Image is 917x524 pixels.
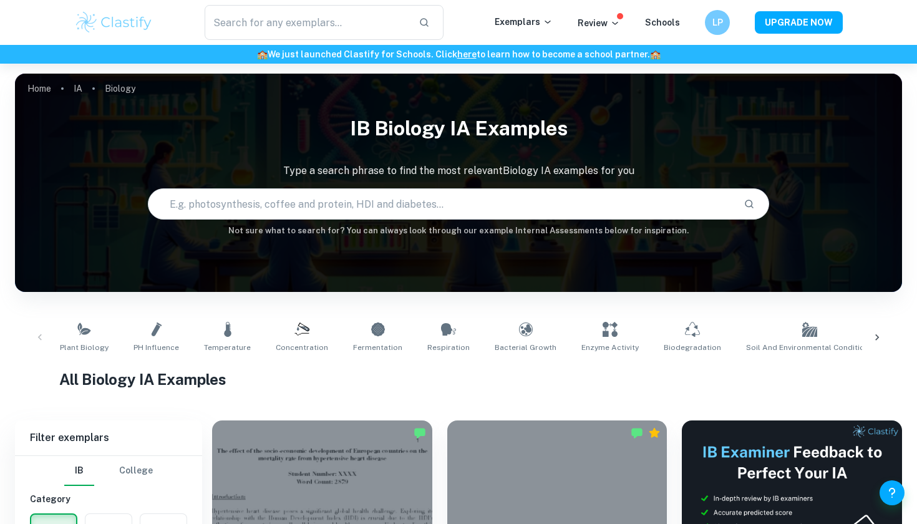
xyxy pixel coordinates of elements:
[711,16,725,29] h6: LP
[581,342,639,353] span: Enzyme Activity
[495,15,553,29] p: Exemplars
[64,456,94,486] button: IB
[15,225,902,237] h6: Not sure what to search for? You can always look through our example Internal Assessments below f...
[205,5,409,40] input: Search for any exemplars...
[105,82,135,95] p: Biology
[705,10,730,35] button: LP
[15,109,902,148] h1: IB Biology IA examples
[2,47,915,61] h6: We just launched Clastify for Schools. Click to learn how to become a school partner.
[739,193,760,215] button: Search
[74,10,153,35] img: Clastify logo
[650,49,661,59] span: 🏫
[257,49,268,59] span: 🏫
[664,342,721,353] span: Biodegradation
[59,368,858,391] h1: All Biology IA Examples
[427,342,470,353] span: Respiration
[119,456,153,486] button: College
[645,17,680,27] a: Schools
[353,342,402,353] span: Fermentation
[204,342,251,353] span: Temperature
[60,342,109,353] span: Plant Biology
[746,342,873,353] span: Soil and Environmental Conditions
[457,49,477,59] a: here
[578,16,620,30] p: Review
[648,427,661,439] div: Premium
[276,342,328,353] span: Concentration
[27,80,51,97] a: Home
[30,492,187,506] h6: Category
[631,427,643,439] img: Marked
[414,427,426,439] img: Marked
[880,480,905,505] button: Help and Feedback
[74,80,82,97] a: IA
[133,342,179,353] span: pH Influence
[64,456,153,486] div: Filter type choice
[495,342,556,353] span: Bacterial Growth
[755,11,843,34] button: UPGRADE NOW
[15,420,202,455] h6: Filter exemplars
[148,187,733,221] input: E.g. photosynthesis, coffee and protein, HDI and diabetes...
[15,163,902,178] p: Type a search phrase to find the most relevant Biology IA examples for you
